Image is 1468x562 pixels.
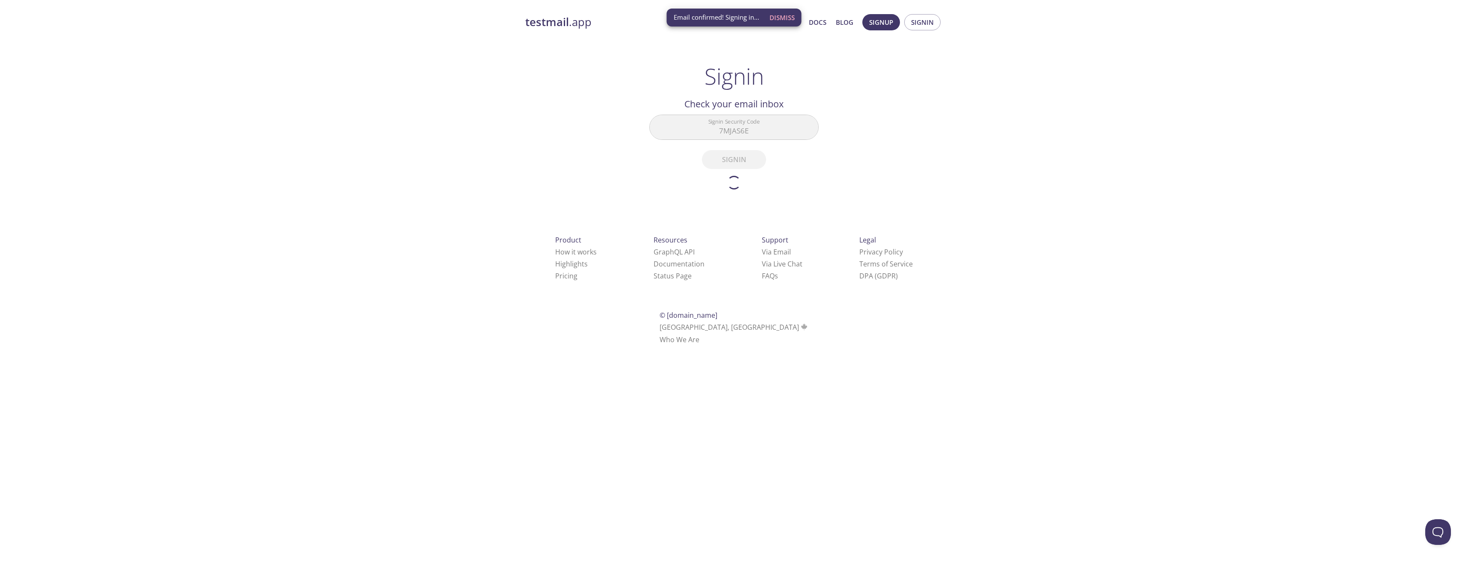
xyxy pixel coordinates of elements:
a: Highlights [555,259,588,269]
a: FAQ [762,271,778,281]
span: Signup [869,17,893,28]
a: Terms of Service [859,259,913,269]
a: How it works [555,247,597,257]
button: Dismiss [766,9,798,26]
a: Blog [836,17,853,28]
span: Resources [654,235,687,245]
span: [GEOGRAPHIC_DATA], [GEOGRAPHIC_DATA] [660,322,809,332]
span: Support [762,235,788,245]
button: Signin [904,14,941,30]
a: testmail.app [525,15,726,30]
iframe: Help Scout Beacon - Open [1425,519,1451,545]
span: Email confirmed! Signing in... [674,13,759,22]
a: DPA (GDPR) [859,271,898,281]
a: Status Page [654,271,692,281]
button: Signup [862,14,900,30]
a: Documentation [654,259,704,269]
a: Via Live Chat [762,259,802,269]
a: Via Email [762,247,791,257]
a: GraphQL API [654,247,695,257]
a: Pricing [555,271,577,281]
span: © [DOMAIN_NAME] [660,311,717,320]
span: Dismiss [770,12,795,23]
a: Privacy Policy [859,247,903,257]
span: Product [555,235,581,245]
span: Legal [859,235,876,245]
a: Docs [809,17,826,28]
span: Signin [911,17,934,28]
h1: Signin [704,63,764,89]
span: s [775,271,778,281]
h2: Check your email inbox [649,97,819,111]
strong: testmail [525,15,569,30]
a: Who We Are [660,335,699,344]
